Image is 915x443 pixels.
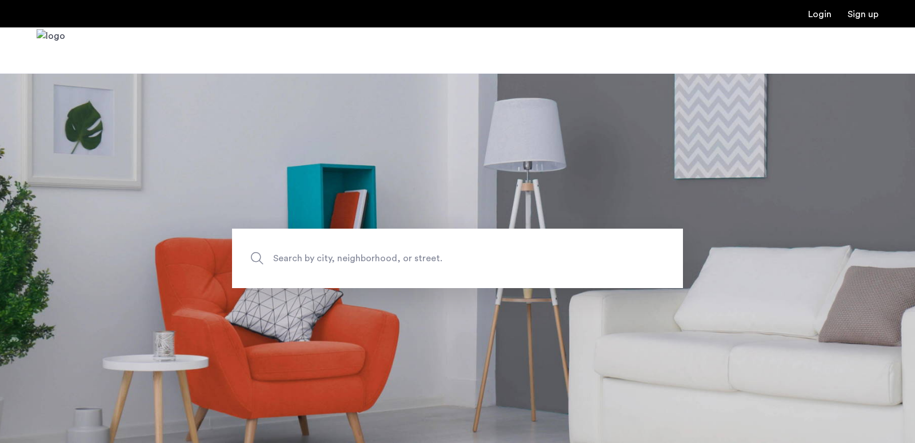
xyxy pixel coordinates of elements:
span: Search by city, neighborhood, or street. [273,250,589,266]
a: Cazamio Logo [37,29,65,72]
a: Registration [848,10,878,19]
input: Apartment Search [232,229,683,288]
img: logo [37,29,65,72]
a: Login [808,10,832,19]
